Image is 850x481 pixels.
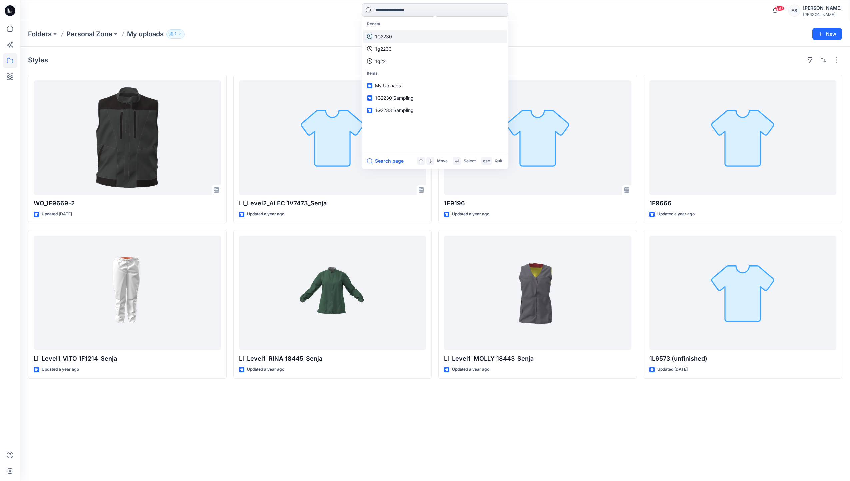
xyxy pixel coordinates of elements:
p: 1F9196 [444,199,631,208]
a: 1G2230 [363,30,507,43]
p: Recent [363,18,507,30]
a: 1F9196 [444,80,631,195]
p: 1L6573 (unfinished) [649,354,837,363]
p: WO_1F9669-2 [34,199,221,208]
a: 1L6573 (unfinished) [649,236,837,350]
p: Updated a year ago [247,366,284,373]
span: 1G2230 Sampling [375,95,414,101]
p: 1 [175,30,176,38]
p: LI_Level1_MOLLY 18443_Senja [444,354,631,363]
h4: Styles [28,56,48,64]
p: Updated a year ago [657,211,695,218]
div: [PERSON_NAME] [803,4,842,12]
a: 1g22 [363,55,507,67]
a: 1G2233 Sampling [363,104,507,116]
p: Updated a year ago [42,366,79,373]
p: Select [464,158,476,165]
a: LI_Level1_RINA 18445_Senja [239,236,426,350]
button: New [812,28,842,40]
span: My Uploads [375,83,401,88]
p: esc [483,158,490,165]
p: My uploads [127,29,164,39]
p: Updated [DATE] [657,366,688,373]
a: Personal Zone [66,29,112,39]
span: 99+ [775,6,785,11]
div: [PERSON_NAME] [803,12,842,17]
a: 1G2230 Sampling [363,92,507,104]
a: WO_1F9669-2 [34,80,221,195]
p: LI_Level1_VITO 1F1214_Senja [34,354,221,363]
a: My Uploads [363,79,507,92]
p: 1g2233 [375,45,392,52]
p: Items [363,67,507,80]
p: LI_Level2_ALEC 1V7473_Senja [239,199,426,208]
p: 1F9666 [649,199,837,208]
a: Folders [28,29,52,39]
div: ES [788,5,800,17]
p: 1G2230 [375,33,392,40]
a: LI_Level1_MOLLY 18443_Senja [444,236,631,350]
a: LI_Level1_VITO 1F1214_Senja [34,236,221,350]
a: 1g2233 [363,43,507,55]
p: Updated a year ago [452,211,489,218]
p: Updated [DATE] [42,211,72,218]
p: Updated a year ago [452,366,489,373]
p: Quit [495,158,502,165]
a: 1F9666 [649,80,837,195]
span: 1G2233 Sampling [375,107,414,113]
p: LI_Level1_RINA 18445_Senja [239,354,426,363]
p: Move [437,158,448,165]
p: Updated a year ago [247,211,284,218]
p: 1g22 [375,58,386,65]
a: LI_Level2_ALEC 1V7473_Senja [239,80,426,195]
button: 1 [166,29,185,39]
button: Search page [367,157,404,165]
